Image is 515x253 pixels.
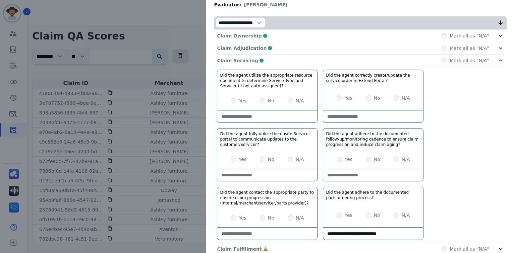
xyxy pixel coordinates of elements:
p: Claim Fulfillment [217,246,262,252]
label: No [268,156,274,163]
h3: Did the agent utilize the appropriate resource document to determine Service Type and Servicer (i... [220,73,314,89]
p: Claim Adjudication [217,45,267,52]
label: No [374,212,380,219]
div: Evaluator: [214,1,507,8]
label: Mark all as "N/A" [450,246,489,252]
label: N/A [402,95,410,101]
label: N/A [402,156,410,163]
label: Mark all as "N/A" [450,32,489,39]
h3: Did the agent contact the appropriate party to ensure claim progression (internal/merchant/servic... [220,190,314,206]
label: Mark all as "N/A" [450,45,489,52]
label: No [374,95,380,101]
label: Yes [239,215,246,221]
p: Claim Servicing [217,57,258,64]
h3: Did the agent adhere to the documented parts-ordering process? [326,190,420,200]
label: Yes [239,97,246,104]
h3: Did the agent adhere to the documented follow-up/monitoring cadence to ensure claim progression a... [326,131,420,147]
label: N/A [296,215,304,221]
label: Yes [345,212,352,219]
p: Claim Ownership [217,32,262,39]
label: No [268,97,274,104]
span: [PERSON_NAME] [244,1,288,8]
label: Yes [345,95,352,101]
label: N/A [296,156,304,163]
label: N/A [402,212,410,219]
h3: Did the agent correctly create/update the service order in Extend Portal? [326,73,420,83]
label: Yes [239,156,246,163]
label: Mark all as "N/A" [450,57,489,64]
h3: Did the agent fully utilize the onsite Servicer portal to communicate updates to the customer/Ser... [220,131,314,147]
label: Yes [345,156,352,163]
label: N/A [296,97,304,104]
label: No [374,156,380,163]
label: No [268,215,274,221]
